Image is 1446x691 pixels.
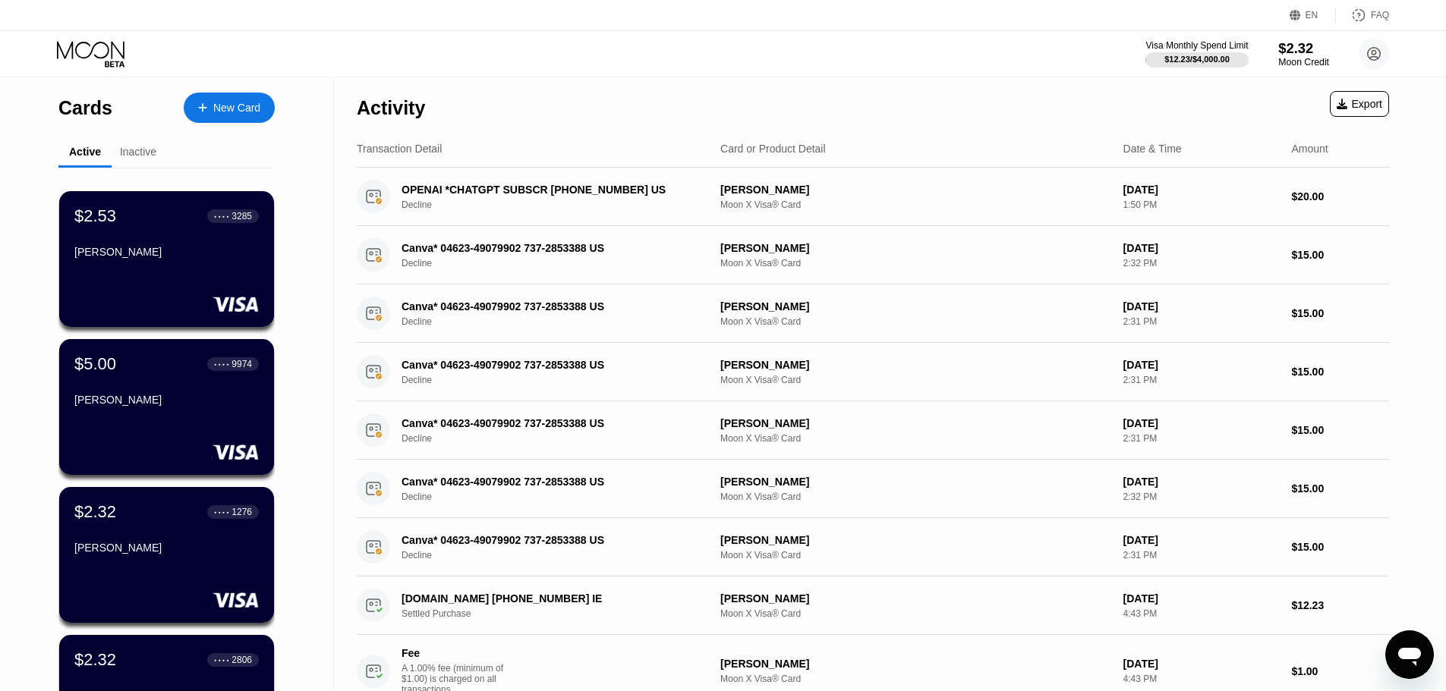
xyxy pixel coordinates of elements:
div: [DATE] [1123,658,1280,670]
div: Transaction Detail [357,143,442,155]
div: FAQ [1371,10,1389,20]
div: ● ● ● ● [214,214,229,218]
div: [PERSON_NAME] [720,658,1111,670]
div: [DOMAIN_NAME] [PHONE_NUMBER] IE [402,592,696,605]
div: OPENAI *CHATGPT SUBSCR [PHONE_NUMBER] US [402,184,696,196]
div: [PERSON_NAME] [720,592,1111,605]
div: Active [69,146,101,158]
div: [PERSON_NAME] [720,534,1111,546]
div: $15.00 [1291,249,1389,261]
div: EN [1306,10,1318,20]
div: Moon X Visa® Card [720,316,1111,327]
div: Settled Purchase [402,608,718,619]
div: ● ● ● ● [214,658,229,662]
div: ● ● ● ● [214,362,229,366]
div: Canva* 04623-49079902 737-2853388 US [402,300,696,313]
div: $2.53 [74,206,116,226]
div: [PERSON_NAME] [720,417,1111,429]
div: Canva* 04623-49079902 737-2853388 USDecline[PERSON_NAME]Moon X Visa® Card[DATE]2:31 PM$15.00 [357,343,1389,401]
div: EN [1290,8,1336,23]
div: Moon X Visa® Card [720,492,1111,502]
div: FAQ [1336,8,1389,23]
div: $2.32● ● ● ●1276[PERSON_NAME] [59,487,274,623]
div: [PERSON_NAME] [720,300,1111,313]
div: Canva* 04623-49079902 737-2853388 US [402,417,696,429]
div: [DATE] [1123,300,1280,313]
div: OPENAI *CHATGPT SUBSCR [PHONE_NUMBER] USDecline[PERSON_NAME]Moon X Visa® Card[DATE]1:50 PM$20.00 [357,168,1389,226]
div: 4:43 PM [1123,674,1280,684]
div: Cards [58,97,112,119]
div: $12.23 [1291,599,1389,611]
div: [PERSON_NAME] [74,542,259,554]
div: [DATE] [1123,476,1280,488]
div: $5.00 [74,354,116,374]
iframe: Button to launch messaging window [1385,630,1434,679]
div: [PERSON_NAME] [720,242,1111,254]
div: $2.32 [1278,40,1329,56]
div: Canva* 04623-49079902 737-2853388 USDecline[PERSON_NAME]Moon X Visa® Card[DATE]2:31 PM$15.00 [357,401,1389,460]
div: $20.00 [1291,190,1389,203]
div: Moon X Visa® Card [720,608,1111,619]
div: Moon X Visa® Card [720,550,1111,561]
div: Moon X Visa® Card [720,258,1111,269]
div: Fee [402,647,508,659]
div: [DATE] [1123,417,1280,429]
div: 2806 [232,655,252,665]
div: $1.00 [1291,665,1389,677]
div: New Card [213,102,260,115]
div: [PERSON_NAME] [720,476,1111,488]
div: [DOMAIN_NAME] [PHONE_NUMBER] IESettled Purchase[PERSON_NAME]Moon X Visa® Card[DATE]4:43 PM$12.23 [357,576,1389,635]
div: 2:31 PM [1123,375,1280,385]
div: [DATE] [1123,184,1280,196]
div: Canva* 04623-49079902 737-2853388 US [402,534,696,546]
div: Date & Time [1123,143,1182,155]
div: 1276 [232,507,252,517]
div: $15.00 [1291,424,1389,436]
div: Canva* 04623-49079902 737-2853388 USDecline[PERSON_NAME]Moon X Visa® Card[DATE]2:32 PM$15.00 [357,460,1389,518]
div: 1:50 PM [1123,199,1280,210]
div: 9974 [232,359,252,369]
div: [DATE] [1123,242,1280,254]
div: [PERSON_NAME] [720,359,1111,371]
div: 2:31 PM [1123,550,1280,561]
div: Moon X Visa® Card [720,433,1111,444]
div: ● ● ● ● [214,510,229,514]
div: [DATE] [1123,592,1280,605]
div: Moon Credit [1278,57,1329,68]
div: Decline [402,433,718,444]
div: 2:32 PM [1123,492,1280,502]
div: [DATE] [1123,534,1280,546]
div: Inactive [120,146,156,158]
div: Export [1330,91,1389,117]
div: Canva* 04623-49079902 737-2853388 USDecline[PERSON_NAME]Moon X Visa® Card[DATE]2:31 PM$15.00 [357,518,1389,576]
div: $2.32 [74,502,116,522]
div: New Card [184,93,275,123]
div: [PERSON_NAME] [74,246,259,258]
div: Decline [402,258,718,269]
div: Amount [1291,143,1328,155]
div: Card or Product Detail [720,143,826,155]
div: Canva* 04623-49079902 737-2853388 US [402,476,696,488]
div: Activity [357,97,425,119]
div: Moon X Visa® Card [720,199,1111,210]
div: $15.00 [1291,541,1389,553]
div: $12.23 / $4,000.00 [1164,55,1230,64]
div: Visa Monthly Spend Limit$12.23/$4,000.00 [1145,40,1248,68]
div: $2.53● ● ● ●3285[PERSON_NAME] [59,191,274,327]
div: 2:31 PM [1123,433,1280,444]
div: Decline [402,316,718,327]
div: Moon X Visa® Card [720,375,1111,385]
div: [PERSON_NAME] [720,184,1111,196]
div: Moon X Visa® Card [720,674,1111,684]
div: Decline [402,550,718,561]
div: Decline [402,375,718,385]
div: Export [1337,98,1382,110]
div: 2:32 PM [1123,258,1280,269]
div: Canva* 04623-49079902 737-2853388 US [402,359,696,371]
div: $15.00 [1291,366,1389,378]
div: Canva* 04623-49079902 737-2853388 USDecline[PERSON_NAME]Moon X Visa® Card[DATE]2:31 PM$15.00 [357,284,1389,343]
div: $2.32 [74,650,116,670]
div: [DATE] [1123,359,1280,371]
